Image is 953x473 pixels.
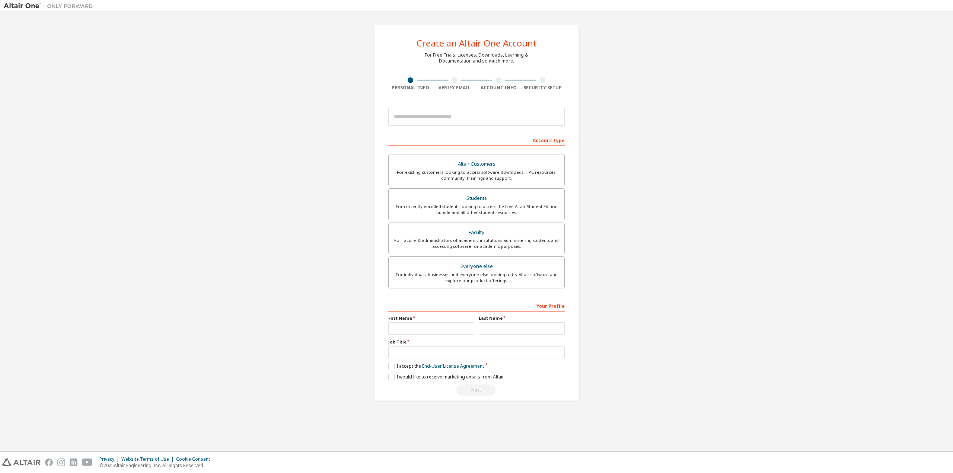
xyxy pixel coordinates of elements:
[388,384,565,396] div: Read and acccept EULA to continue
[393,227,560,238] div: Faculty
[433,85,477,91] div: Verify Email
[393,261,560,272] div: Everyone else
[99,462,214,469] p: © 2025 Altair Engineering, Inc. All Rights Reserved.
[57,458,65,466] img: instagram.svg
[388,315,474,321] label: First Name
[476,85,521,91] div: Account Info
[425,52,528,64] div: For Free Trials, Licenses, Downloads, Learning & Documentation and so much more.
[99,456,121,462] div: Privacy
[176,456,214,462] div: Cookie Consent
[388,300,565,311] div: Your Profile
[479,315,565,321] label: Last Name
[393,159,560,169] div: Altair Customers
[121,456,176,462] div: Website Terms of Use
[393,237,560,249] div: For faculty & administrators of academic institutions administering students and accessing softwa...
[45,458,53,466] img: facebook.svg
[388,339,565,345] label: Job Title
[70,458,77,466] img: linkedin.svg
[393,272,560,284] div: For individuals, businesses and everyone else looking to try Altair software and explore our prod...
[388,134,565,146] div: Account Type
[521,85,565,91] div: Security Setup
[417,39,537,48] div: Create an Altair One Account
[388,85,433,91] div: Personal Info
[4,2,97,10] img: Altair One
[422,363,484,369] a: End-User License Agreement
[2,458,41,466] img: altair_logo.svg
[82,458,93,466] img: youtube.svg
[388,363,484,369] label: I accept the
[393,204,560,215] div: For currently enrolled students looking to access the free Altair Student Edition bundle and all ...
[393,193,560,204] div: Students
[388,374,504,380] label: I would like to receive marketing emails from Altair
[393,169,560,181] div: For existing customers looking to access software downloads, HPC resources, community, trainings ...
